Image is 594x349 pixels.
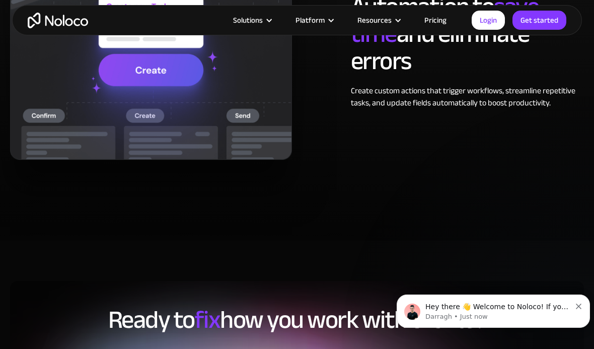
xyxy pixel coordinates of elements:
[412,14,459,27] a: Pricing
[233,14,263,27] div: Solutions
[295,14,325,27] div: Platform
[512,11,566,30] a: Get started
[220,14,283,27] div: Solutions
[357,14,392,27] div: Resources
[472,11,505,30] a: Login
[10,306,584,333] h2: Ready to how you work with clients?
[283,14,345,27] div: Platform
[28,13,88,28] a: home
[393,273,594,344] iframe: Intercom notifications message
[195,296,220,343] span: fix
[345,14,412,27] div: Resources
[351,85,584,109] div: Create custom actions that trigger workflows, streamline repetitive tasks, and update fields auto...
